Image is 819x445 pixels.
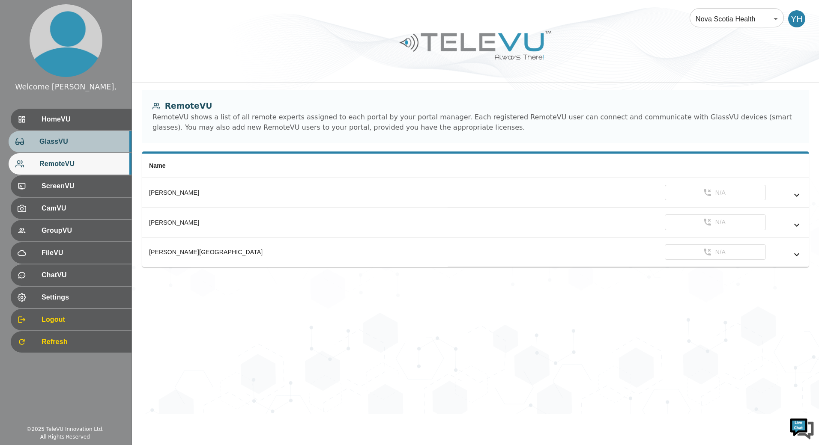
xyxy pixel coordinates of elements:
img: profile.png [30,4,102,77]
div: © 2025 TeleVU Innovation Ltd. [26,425,104,433]
div: FileVU [11,242,132,264]
span: Name [149,162,166,169]
img: Chat Widget [789,415,815,441]
div: [PERSON_NAME][GEOGRAPHIC_DATA] [149,248,441,256]
span: Settings [42,292,125,303]
div: RemoteVU [152,100,798,112]
span: RemoteVU [39,159,125,169]
span: ChatVU [42,270,125,280]
span: GlassVU [39,136,125,147]
div: CamVU [11,198,132,219]
div: ScreenVU [11,175,132,197]
div: Settings [11,287,132,308]
div: YH [788,10,805,27]
span: HomeVU [42,114,125,125]
div: RemoteVU [9,153,132,175]
div: All Rights Reserved [40,433,90,441]
div: [PERSON_NAME] [149,188,441,197]
div: Welcome [PERSON_NAME], [15,81,117,92]
span: FileVU [42,248,125,258]
div: Nova Scotia Health [690,7,784,31]
div: Refresh [11,331,132,353]
span: GroupVU [42,225,125,236]
div: Logout [11,309,132,330]
div: ChatVU [11,264,132,286]
div: [PERSON_NAME] [149,218,441,227]
span: Logout [42,314,125,325]
div: GlassVU [9,131,132,152]
table: simple table [142,154,809,267]
span: CamVU [42,203,125,214]
div: GroupVU [11,220,132,241]
div: RemoteVU shows a list of all remote experts assigned to each portal by your portal manager. Each ... [152,112,798,133]
div: HomeVU [11,109,132,130]
img: Logo [398,27,553,63]
span: ScreenVU [42,181,125,191]
span: Refresh [42,337,125,347]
